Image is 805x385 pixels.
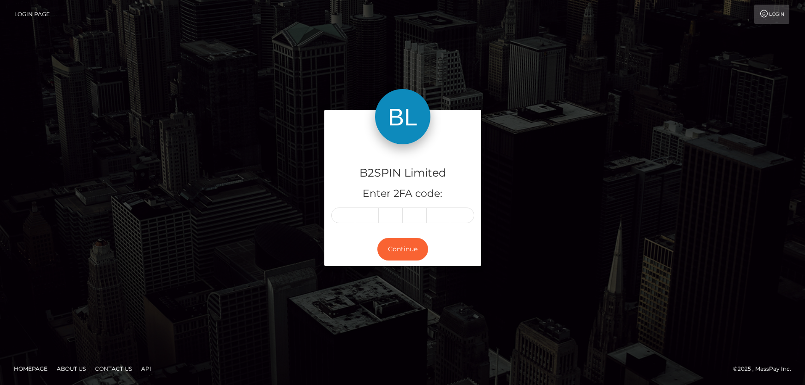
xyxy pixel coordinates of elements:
[10,361,51,376] a: Homepage
[53,361,89,376] a: About Us
[377,238,428,261] button: Continue
[91,361,136,376] a: Contact Us
[754,5,789,24] a: Login
[14,5,50,24] a: Login Page
[733,364,798,374] div: © 2025 , MassPay Inc.
[375,89,430,144] img: B2SPIN Limited
[137,361,155,376] a: API
[331,187,474,201] h5: Enter 2FA code:
[331,165,474,181] h4: B2SPIN Limited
